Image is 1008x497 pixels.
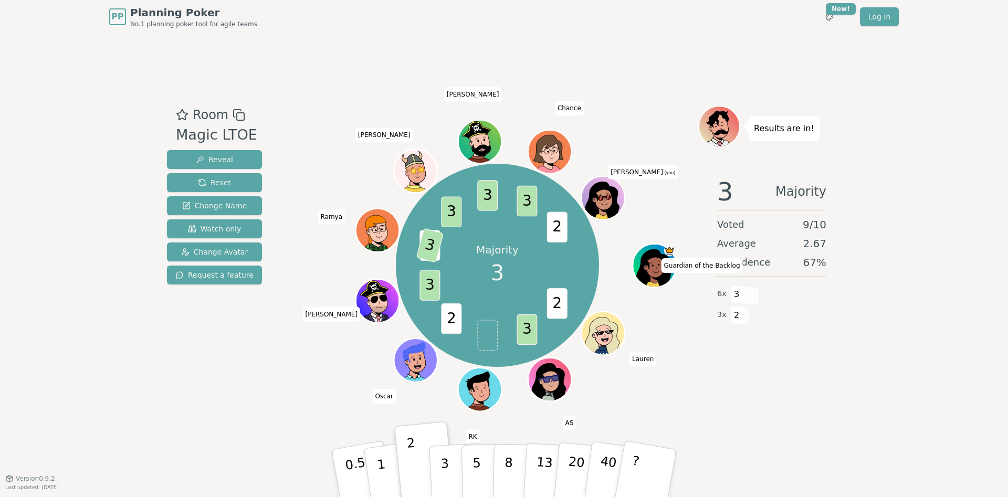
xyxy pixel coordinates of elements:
span: 2 [547,288,567,319]
span: 2 [731,306,743,324]
span: Voted [717,217,744,232]
span: 67 % [803,255,826,270]
button: Watch only [167,219,262,238]
span: 2 [547,212,567,243]
span: Reveal [196,154,233,165]
span: Click to change your name [318,209,345,224]
span: Planning Poker [130,5,257,20]
span: Click to change your name [372,389,396,404]
button: Reveal [167,150,262,169]
button: Reset [167,173,262,192]
span: Click to change your name [608,164,678,179]
span: Watch only [188,224,241,234]
div: New! [826,3,856,15]
span: Confidence [717,255,770,270]
button: New! [820,7,839,26]
span: 3 [731,285,743,303]
span: 3 [419,270,440,301]
span: Change Avatar [181,247,248,257]
span: 6 x [717,288,727,300]
span: Reset [198,177,231,188]
span: 3 [717,179,733,204]
span: Click to change your name [466,429,479,444]
button: Change Name [167,196,262,215]
span: Change Name [182,200,247,211]
p: 2 [406,436,420,493]
span: Click to change your name [562,415,576,430]
button: Add as favourite [176,105,188,124]
span: Room [193,105,228,124]
span: Click to change your name [555,101,584,115]
span: 2.67 [803,236,826,251]
span: 3 x [717,309,727,321]
div: Magic LTOE [176,124,257,146]
span: 3 [441,197,461,228]
span: Majority [775,179,826,204]
span: Guardian of the Backlog is the host [664,245,675,256]
span: (you) [663,170,676,175]
button: Request a feature [167,266,262,284]
span: 3 [416,228,444,263]
span: No.1 planning poker tool for agile teams [130,20,257,28]
span: Request a feature [175,270,254,280]
span: 3 [491,257,504,289]
button: Version0.9.2 [5,474,55,483]
span: Click to change your name [629,352,656,366]
span: 2 [441,303,461,334]
span: Click to change your name [661,258,743,273]
p: Majority [476,242,519,257]
span: PP [111,10,123,23]
span: 3 [517,186,537,217]
p: Results are in! [754,121,814,136]
span: 3 [517,314,537,345]
span: Average [717,236,756,251]
a: PPPlanning PokerNo.1 planning poker tool for agile teams [109,5,257,28]
span: Version 0.9.2 [16,474,55,483]
button: Change Avatar [167,242,262,261]
span: Last updated: [DATE] [5,484,59,490]
span: Click to change your name [302,306,360,321]
button: Click to change your avatar [582,177,623,218]
span: Click to change your name [444,87,502,101]
span: 3 [477,180,498,211]
span: 9 / 10 [803,217,826,232]
a: Log in [860,7,899,26]
span: Click to change your name [355,127,413,142]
